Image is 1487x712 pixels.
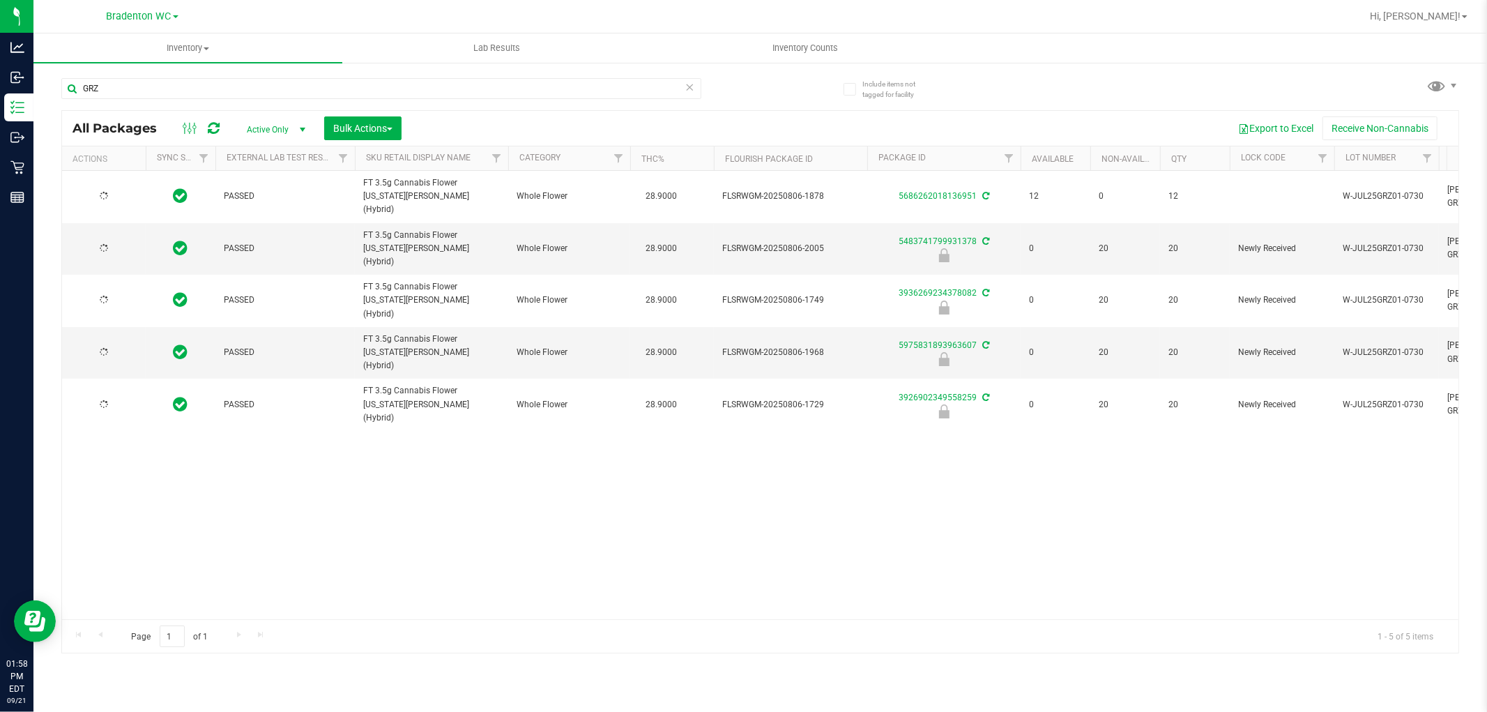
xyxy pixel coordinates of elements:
a: 3926902349558259 [899,393,977,402]
span: Sync from Compliance System [980,340,989,350]
span: Bulk Actions [333,123,392,134]
a: Qty [1171,154,1187,164]
a: Filter [1311,146,1334,170]
a: Lab Results [342,33,651,63]
span: W-JUL25GRZ01-0730 [1343,190,1431,203]
span: Inventory Counts [754,42,857,54]
span: Newly Received [1238,294,1326,307]
inline-svg: Analytics [10,40,24,54]
span: 12 [1029,190,1082,203]
span: Sync from Compliance System [980,393,989,402]
a: Non-Available [1101,154,1164,164]
span: 28.9000 [639,395,684,415]
span: 0 [1029,398,1082,411]
button: Receive Non-Cannabis [1322,116,1438,140]
span: PASSED [224,294,346,307]
span: W-JUL25GRZ01-0730 [1343,398,1431,411]
span: Page of 1 [119,626,220,647]
a: Lock Code [1241,153,1286,162]
a: Lot Number [1345,153,1396,162]
span: 1 - 5 of 5 items [1366,626,1444,646]
div: Newly Received [865,301,1023,315]
span: In Sync [174,186,188,206]
span: PASSED [224,398,346,411]
span: In Sync [174,395,188,414]
a: 5975831893963607 [899,340,977,350]
input: Search Package ID, Item Name, SKU, Lot or Part Number... [61,78,701,99]
span: Whole Flower [517,190,622,203]
span: W-JUL25GRZ01-0730 [1343,294,1431,307]
a: Filter [607,146,630,170]
span: In Sync [174,342,188,362]
span: Include items not tagged for facility [862,79,932,100]
span: FLSRWGM-20250806-1878 [722,190,859,203]
span: In Sync [174,290,188,310]
span: Whole Flower [517,346,622,359]
span: Clear [685,78,695,96]
a: THC% [641,154,664,164]
a: Filter [485,146,508,170]
a: 5483741799931378 [899,236,977,246]
span: 0 [1029,242,1082,255]
span: PASSED [224,242,346,255]
span: W-JUL25GRZ01-0730 [1343,346,1431,359]
span: Sync from Compliance System [980,288,989,298]
a: 5686262018136951 [899,191,977,201]
span: Sync from Compliance System [980,236,989,246]
input: 1 [160,626,185,647]
span: FT 3.5g Cannabis Flower [US_STATE][PERSON_NAME] (Hybrid) [363,384,500,425]
p: 09/21 [6,695,27,706]
span: 20 [1099,242,1152,255]
span: FLSRWGM-20250806-1749 [722,294,859,307]
span: 20 [1168,398,1221,411]
span: FLSRWGM-20250806-1729 [722,398,859,411]
a: Filter [998,146,1021,170]
inline-svg: Retail [10,160,24,174]
span: Bradenton WC [107,10,171,22]
span: 28.9000 [639,342,684,363]
inline-svg: Outbound [10,130,24,144]
a: Available [1032,154,1074,164]
span: Lab Results [455,42,539,54]
span: 20 [1099,346,1152,359]
span: 28.9000 [639,290,684,310]
span: Newly Received [1238,398,1326,411]
a: Inventory [33,33,342,63]
button: Bulk Actions [324,116,402,140]
span: 0 [1099,190,1152,203]
a: Inventory Counts [651,33,960,63]
a: Package ID [878,153,926,162]
span: 0 [1029,294,1082,307]
span: FLSRWGM-20250806-1968 [722,346,859,359]
a: Sync Status [157,153,211,162]
span: W-JUL25GRZ01-0730 [1343,242,1431,255]
span: Whole Flower [517,294,622,307]
p: 01:58 PM EDT [6,658,27,695]
a: Filter [192,146,215,170]
span: PASSED [224,346,346,359]
span: In Sync [174,238,188,258]
span: 0 [1029,346,1082,359]
inline-svg: Inbound [10,70,24,84]
a: Flourish Package ID [725,154,813,164]
inline-svg: Reports [10,190,24,204]
span: Newly Received [1238,242,1326,255]
span: 12 [1168,190,1221,203]
div: Newly Received [865,352,1023,366]
span: 28.9000 [639,238,684,259]
iframe: Resource center [14,600,56,642]
span: Inventory [33,42,342,54]
span: Hi, [PERSON_NAME]! [1370,10,1461,22]
span: 20 [1168,346,1221,359]
span: 20 [1099,398,1152,411]
div: Newly Received [865,248,1023,262]
div: Actions [73,154,140,164]
a: Filter [1416,146,1439,170]
span: Newly Received [1238,346,1326,359]
inline-svg: Inventory [10,100,24,114]
span: FT 3.5g Cannabis Flower [US_STATE][PERSON_NAME] (Hybrid) [363,333,500,373]
span: Sync from Compliance System [980,191,989,201]
span: 20 [1168,242,1221,255]
span: FT 3.5g Cannabis Flower [US_STATE][PERSON_NAME] (Hybrid) [363,229,500,269]
span: 28.9000 [639,186,684,206]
